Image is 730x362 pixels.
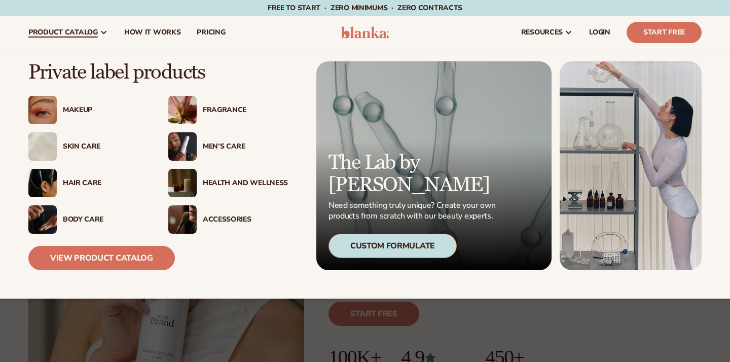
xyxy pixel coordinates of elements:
span: LOGIN [589,28,610,37]
a: Start Free [627,22,702,43]
span: How It Works [124,28,181,37]
a: Microscopic product formula. The Lab by [PERSON_NAME] Need something truly unique? Create your ow... [316,61,552,270]
a: View Product Catalog [28,246,175,270]
img: Female with makeup brush. [168,205,197,234]
a: Candles and incense on table. Health And Wellness [168,169,288,197]
img: Pink blooming flower. [168,96,197,124]
div: Accessories [203,215,288,224]
div: Fragrance [203,106,288,115]
div: Health And Wellness [203,179,288,188]
a: pricing [189,16,233,49]
div: Custom Formulate [328,234,457,258]
img: Female with glitter eye makeup. [28,96,57,124]
p: Need something truly unique? Create your own products from scratch with our beauty experts. [328,200,499,222]
a: Female hair pulled back with clips. Hair Care [28,169,148,197]
p: The Lab by [PERSON_NAME] [328,152,499,196]
a: Pink blooming flower. Fragrance [168,96,288,124]
a: Cream moisturizer swatch. Skin Care [28,132,148,161]
span: Free to start · ZERO minimums · ZERO contracts [268,3,462,13]
img: Female in lab with equipment. [560,61,702,270]
img: Female hair pulled back with clips. [28,169,57,197]
img: Candles and incense on table. [168,169,197,197]
a: product catalog [20,16,116,49]
div: Men’s Care [203,142,288,151]
div: Hair Care [63,179,148,188]
a: Female with makeup brush. Accessories [168,205,288,234]
div: Skin Care [63,142,148,151]
a: Female with glitter eye makeup. Makeup [28,96,148,124]
img: Male holding moisturizer bottle. [168,132,197,161]
img: Male hand applying moisturizer. [28,205,57,234]
span: product catalog [28,28,98,37]
span: resources [521,28,563,37]
a: How It Works [116,16,189,49]
span: pricing [197,28,225,37]
div: Makeup [63,106,148,115]
p: Private label products [28,61,288,84]
a: resources [513,16,581,49]
img: Cream moisturizer swatch. [28,132,57,161]
a: Male hand applying moisturizer. Body Care [28,205,148,234]
a: Male holding moisturizer bottle. Men’s Care [168,132,288,161]
a: LOGIN [581,16,618,49]
img: logo [341,26,389,39]
div: Body Care [63,215,148,224]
